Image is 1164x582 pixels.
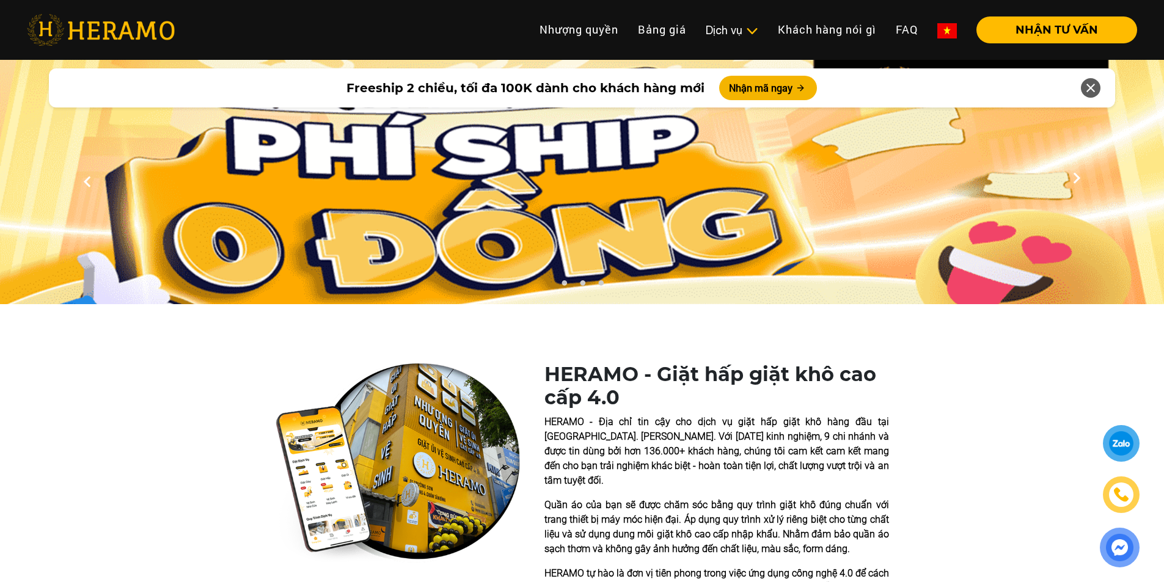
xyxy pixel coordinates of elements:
span: Freeship 2 chiều, tối đa 100K dành cho khách hàng mới [346,79,705,97]
button: 2 [576,280,588,292]
a: Khách hàng nói gì [768,16,886,43]
button: NHẬN TƯ VẤN [976,16,1137,43]
img: heramo-logo.png [27,14,175,46]
button: 3 [595,280,607,292]
button: Nhận mã ngay [719,76,817,100]
button: 1 [558,280,570,292]
a: Bảng giá [628,16,696,43]
p: HERAMO - Địa chỉ tin cậy cho dịch vụ giặt hấp giặt khô hàng đầu tại [GEOGRAPHIC_DATA]. [PERSON_NA... [544,415,889,488]
h1: HERAMO - Giặt hấp giặt khô cao cấp 4.0 [544,363,889,410]
div: Dịch vụ [706,22,758,38]
img: phone-icon [1113,486,1130,503]
a: Nhượng quyền [530,16,628,43]
a: phone-icon [1105,478,1138,511]
p: Quần áo của bạn sẽ được chăm sóc bằng quy trình giặt khô đúng chuẩn với trang thiết bị máy móc hi... [544,498,889,556]
a: FAQ [886,16,928,43]
a: NHẬN TƯ VẤN [967,24,1137,35]
img: subToggleIcon [745,25,758,37]
img: heramo-quality-banner [276,363,520,563]
img: vn-flag.png [937,23,957,38]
